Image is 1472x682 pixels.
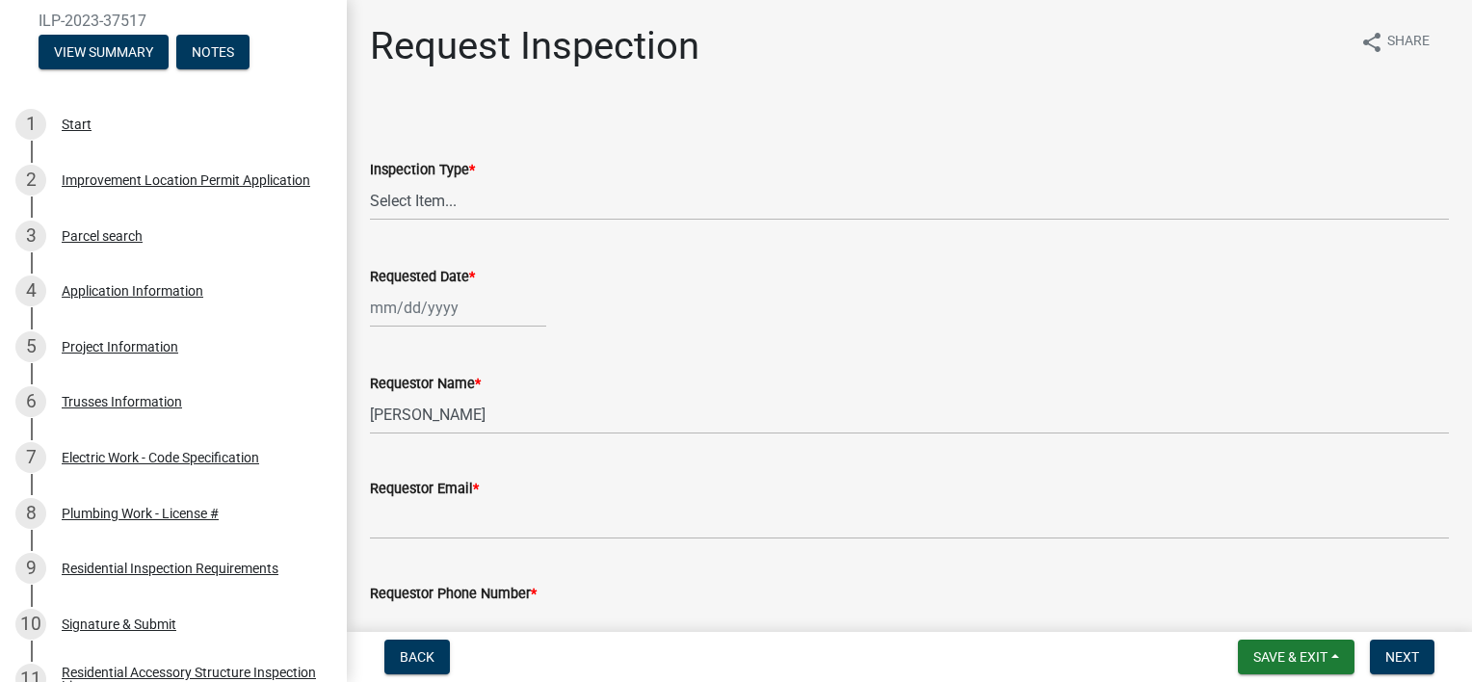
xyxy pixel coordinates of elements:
[400,649,434,665] span: Back
[1253,649,1327,665] span: Save & Exit
[62,507,219,520] div: Plumbing Work - License #
[15,275,46,306] div: 4
[62,395,182,408] div: Trusses Information
[62,617,176,631] div: Signature & Submit
[384,640,450,674] button: Back
[370,23,699,69] h1: Request Inspection
[1238,640,1354,674] button: Save & Exit
[370,164,475,177] label: Inspection Type
[370,288,546,328] input: mm/dd/yyyy
[62,340,178,354] div: Project Information
[15,553,46,584] div: 9
[176,45,250,61] wm-modal-confirm: Notes
[15,331,46,362] div: 5
[15,498,46,529] div: 8
[15,221,46,251] div: 3
[1360,31,1383,54] i: share
[370,588,537,601] label: Requestor Phone Number
[62,451,259,464] div: Electric Work - Code Specification
[62,173,310,187] div: Improvement Location Permit Application
[15,442,46,473] div: 7
[370,483,479,496] label: Requestor Email
[39,45,169,61] wm-modal-confirm: Summary
[15,609,46,640] div: 10
[370,378,481,391] label: Requestor Name
[1345,23,1445,61] button: shareShare
[1385,649,1419,665] span: Next
[62,562,278,575] div: Residential Inspection Requirements
[176,35,250,69] button: Notes
[62,229,143,243] div: Parcel search
[1387,31,1430,54] span: Share
[39,35,169,69] button: View Summary
[15,165,46,196] div: 2
[39,12,308,30] span: ILP-2023-37517
[1370,640,1434,674] button: Next
[370,271,475,284] label: Requested Date
[15,386,46,417] div: 6
[62,284,203,298] div: Application Information
[62,118,92,131] div: Start
[15,109,46,140] div: 1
